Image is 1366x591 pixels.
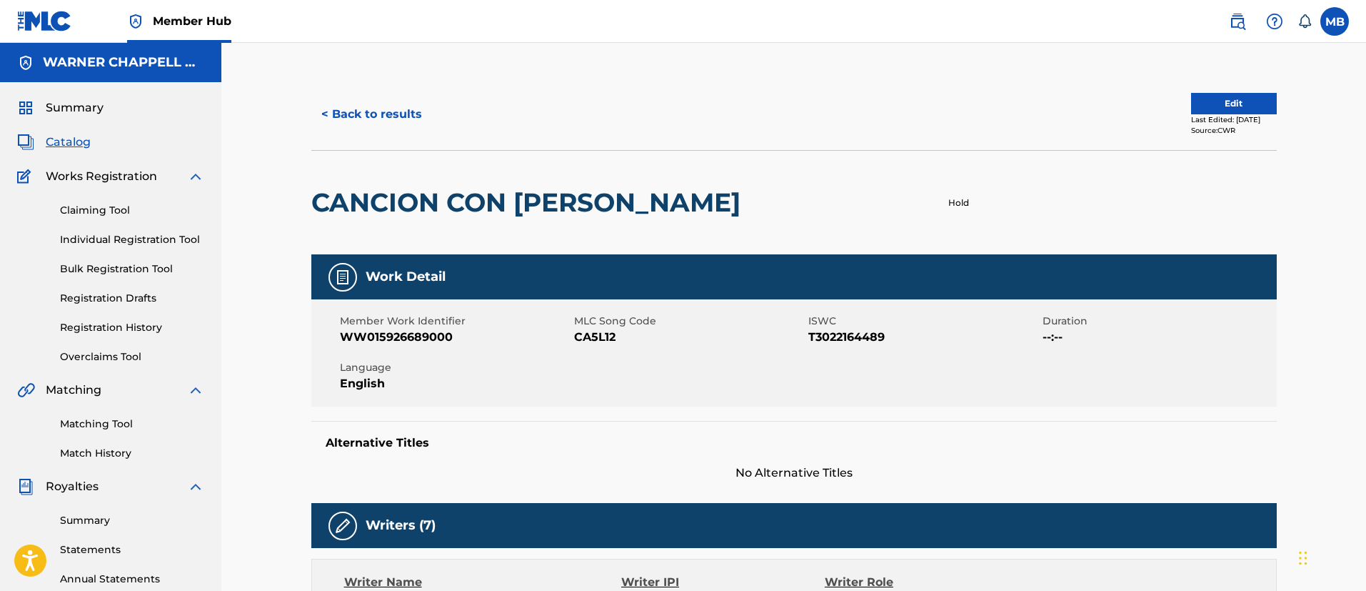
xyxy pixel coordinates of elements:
img: Works Registration [17,168,36,185]
span: Duration [1043,314,1273,329]
span: No Alternative Titles [311,465,1277,482]
a: Claiming Tool [60,203,204,218]
a: Overclaims Tool [60,349,204,364]
img: Summary [17,99,34,116]
a: Matching Tool [60,417,204,432]
img: Top Rightsholder [127,13,144,30]
h2: CANCION CON [PERSON_NAME] [311,187,748,219]
a: Match History [60,446,204,461]
span: Royalties [46,478,99,495]
a: SummarySummary [17,99,104,116]
a: Individual Registration Tool [60,232,204,247]
h5: WARNER CHAPPELL MUSIC INC [43,54,204,71]
span: Works Registration [46,168,157,185]
a: Registration History [60,320,204,335]
img: MLC Logo [17,11,72,31]
span: --:-- [1043,329,1273,346]
a: Summary [60,513,204,528]
div: Drag [1299,537,1307,580]
span: CA5L12 [574,329,805,346]
span: MLC Song Code [574,314,805,329]
h5: Writers (7) [366,517,436,534]
img: Matching [17,382,35,399]
span: English [340,375,571,392]
a: Annual Statements [60,572,204,587]
span: Language [340,360,571,375]
a: Public Search [1223,7,1252,36]
div: User Menu [1320,7,1349,36]
span: Catalog [46,134,91,151]
p: Hold [948,197,969,209]
div: Notifications [1297,14,1312,29]
span: Matching [46,382,101,399]
span: Member Hub [153,13,231,29]
h5: Alternative Titles [326,436,1262,450]
img: expand [187,382,204,399]
iframe: Resource Center [1326,380,1366,495]
button: Edit [1191,93,1277,114]
div: Writer IPI [621,574,825,591]
a: CatalogCatalog [17,134,91,151]
img: expand [187,168,204,185]
img: Royalties [17,478,34,495]
div: Source: CWR [1191,125,1277,136]
img: Writers [334,517,351,535]
div: Last Edited: [DATE] [1191,114,1277,125]
span: T3022164489 [808,329,1039,346]
span: WW015926689000 [340,329,571,346]
img: expand [187,478,204,495]
div: Writer Role [825,574,1010,591]
img: help [1266,13,1283,30]
h5: Work Detail [366,269,446,285]
a: Bulk Registration Tool [60,262,204,277]
img: Accounts [17,54,34,71]
a: Registration Drafts [60,291,204,306]
span: Member Work Identifier [340,314,571,329]
a: Statements [60,542,204,557]
img: search [1229,13,1246,30]
span: ISWC [808,314,1039,329]
iframe: Chat Widget [1295,522,1366,591]
button: < Back to results [311,96,432,132]
img: Catalog [17,134,34,151]
span: Summary [46,99,104,116]
div: Help [1260,7,1289,36]
div: Writer Name [344,574,622,591]
img: Work Detail [334,269,351,286]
